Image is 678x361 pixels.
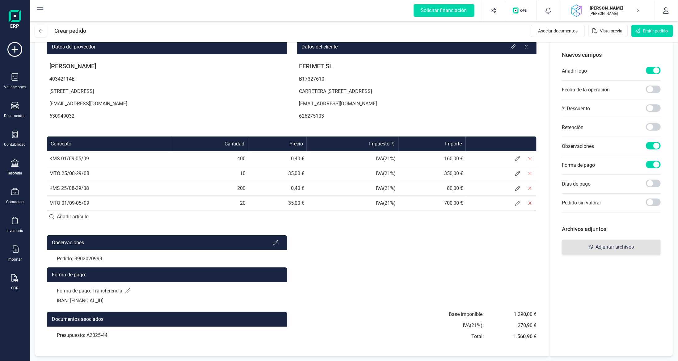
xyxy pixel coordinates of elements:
div: Crear pedido [54,25,86,37]
div: Total: [471,333,484,340]
td: 350,00 € [398,166,466,181]
td: MTO 25/08-29/08 [47,166,172,181]
div: Documentos [4,113,26,118]
p: [PERSON_NAME] [47,59,287,73]
td: IVA ( 21 %) [307,151,398,166]
th: Concepto [47,136,172,151]
div: Inventario [6,228,23,233]
td: 0,40 € [248,151,307,166]
p: Nuevos campos [562,51,661,59]
div: 270,90 € [513,322,537,329]
p: [PERSON_NAME] [590,5,639,11]
td: 35,00 € [248,166,307,181]
div: 1.560,90 € [513,333,537,340]
span: Asociar documentos [538,28,578,34]
div: Tesorería [7,171,23,176]
td: IVA ( 21 %) [307,181,398,196]
button: Asociar documentos [531,25,585,37]
td: 200 [172,181,248,196]
div: Forma de pago: [47,267,287,282]
img: DA [570,4,584,17]
div: Datos del proveedor [47,40,287,54]
p: Observaciones [562,143,594,150]
th: Importe [398,136,466,151]
p: [EMAIL_ADDRESS][DOMAIN_NAME] [297,98,537,110]
p: Retención [562,124,583,131]
p: Archivos adjuntos [562,225,661,233]
td: 400 [172,151,248,166]
img: Logo de OPS [513,7,529,14]
div: 1.290,00 € [513,311,537,318]
th: Cantidad [172,136,248,151]
div: OCR [11,286,19,291]
td: KMS 25/08-29/08 [47,181,172,196]
button: Solicitar financiación [406,1,482,20]
div: Observaciones [47,235,287,250]
th: Impuesto % [307,136,398,151]
p: [EMAIL_ADDRESS][DOMAIN_NAME] [47,98,287,110]
span: Emitir pedido [643,28,668,34]
td: 20 [172,196,248,211]
td: IVA ( 21 %) [307,166,398,181]
p: CARRETERA [STREET_ADDRESS] [297,85,537,98]
p: FERIMET SL [297,59,537,73]
div: Contabilidad [4,142,26,147]
td: 35,00 € [248,196,307,211]
p: 40342114E [47,73,287,85]
span: Adjuntar archivos [596,243,634,251]
div: Contactos [6,199,23,204]
td: 160,00 € [398,151,466,166]
p: % Descuento [562,105,590,112]
p: Pedido sin valorar [562,199,601,207]
td: 0,40 € [248,181,307,196]
button: Vista previa [588,25,628,37]
td: IVA ( 21 %) [307,196,398,211]
div: Importar [8,257,22,262]
span: Vista previa [600,28,622,34]
button: Emitir pedido [631,25,673,37]
td: 80,00 € [398,181,466,196]
div: Documentos asociados [47,312,287,327]
td: 700,00 € [398,196,466,211]
p: Forma de pago: Transferencia [57,287,277,295]
p: Días de pago [562,180,591,188]
p: Forma de pago [562,162,595,169]
p: Fecha de la operación [562,86,610,94]
p: [PERSON_NAME] [590,11,639,16]
div: Base imponible: [449,311,484,318]
div: Adjuntar archivos [562,240,661,254]
td: MTO 01/09-05/09 [47,196,172,211]
th: Precio [248,136,307,151]
p: [STREET_ADDRESS] [47,85,287,98]
p: B17327610 [297,73,537,85]
p: 626275103 [297,110,537,122]
p: Añadir logo [562,67,587,75]
td: 10 [172,166,248,181]
div: Datos del cliente [297,40,537,54]
img: Logo Finanedi [9,10,21,30]
button: Logo de OPS [509,1,533,20]
p: 630949032 [47,110,287,122]
div: Pedido: 3902020999 [47,250,287,267]
div: IVA ( 21 %): [463,322,484,329]
button: DA[PERSON_NAME][PERSON_NAME] [568,1,647,20]
div: Presupuesto: A2025-44 [47,327,287,344]
td: KMS 01/09-05/09 [47,151,172,166]
div: Solicitar financiación [414,4,474,17]
p: IBAN: [FINANCIAL_ID] [57,297,277,304]
div: Validaciones [4,85,26,90]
